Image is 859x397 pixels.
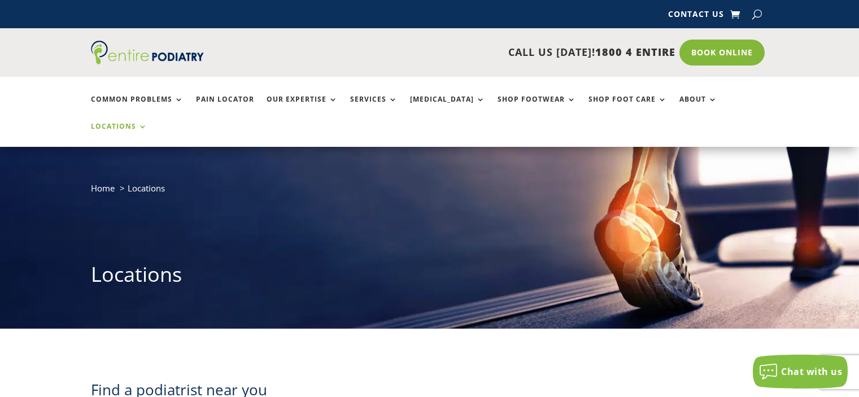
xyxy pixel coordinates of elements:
span: Locations [128,182,165,194]
a: Pain Locator [196,95,254,120]
img: logo (1) [91,41,204,64]
a: Services [350,95,398,120]
a: Locations [91,123,147,147]
a: [MEDICAL_DATA] [410,95,485,120]
a: Common Problems [91,95,184,120]
a: Contact Us [668,10,724,23]
a: Shop Footwear [498,95,576,120]
a: Book Online [679,40,765,66]
h1: Locations [91,260,769,294]
a: Entire Podiatry [91,55,204,67]
p: CALL US [DATE]! [247,45,675,60]
a: Shop Foot Care [588,95,667,120]
span: Chat with us [781,365,842,378]
a: About [679,95,717,120]
button: Chat with us [753,355,848,389]
nav: breadcrumb [91,181,769,204]
a: Our Expertise [267,95,338,120]
a: Home [91,182,115,194]
span: 1800 4 ENTIRE [595,45,675,59]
